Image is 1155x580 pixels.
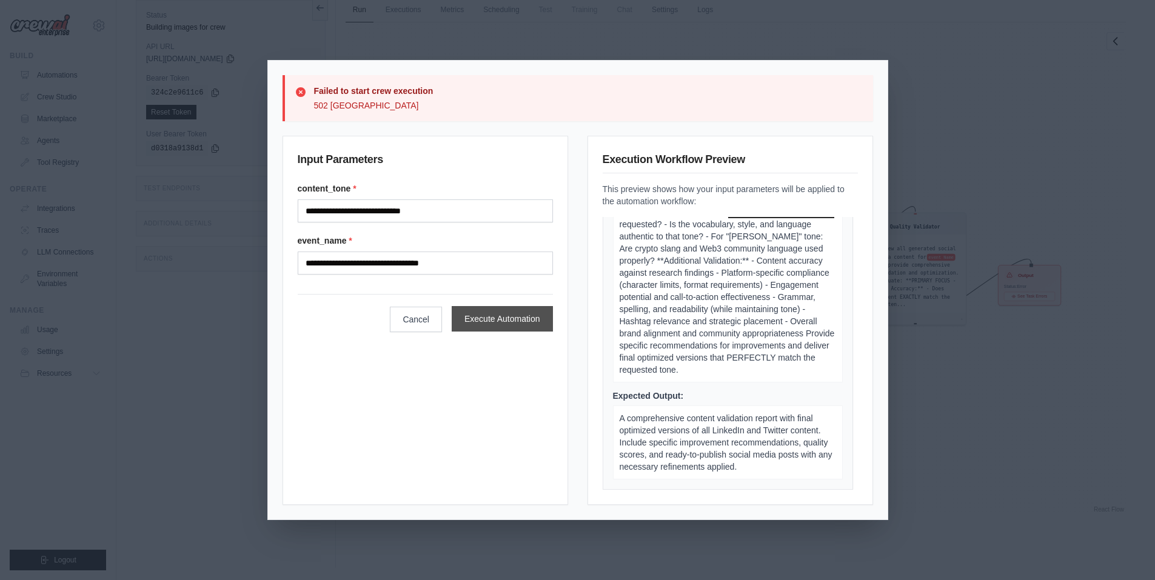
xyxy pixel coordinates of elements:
[298,151,553,173] h3: Input Parameters
[613,391,684,401] span: Expected Output:
[314,99,863,112] p: 502 [GEOGRAPHIC_DATA]
[620,219,835,375] span: requested? - Is the vocabulary, style, and language authentic to that tone? - For "[PERSON_NAME]"...
[298,182,553,195] label: content_tone
[603,151,858,173] h3: Execution Workflow Preview
[620,413,832,472] span: A comprehensive content validation report with final optimized versions of all LinkedIn and Twitt...
[603,183,858,207] p: This preview shows how your input parameters will be applied to the automation workflow:
[452,306,553,332] button: Execute Automation
[314,85,863,97] p: Failed to start crew execution
[1094,522,1155,580] iframe: Chat Widget
[298,235,553,247] label: event_name
[390,307,442,332] button: Cancel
